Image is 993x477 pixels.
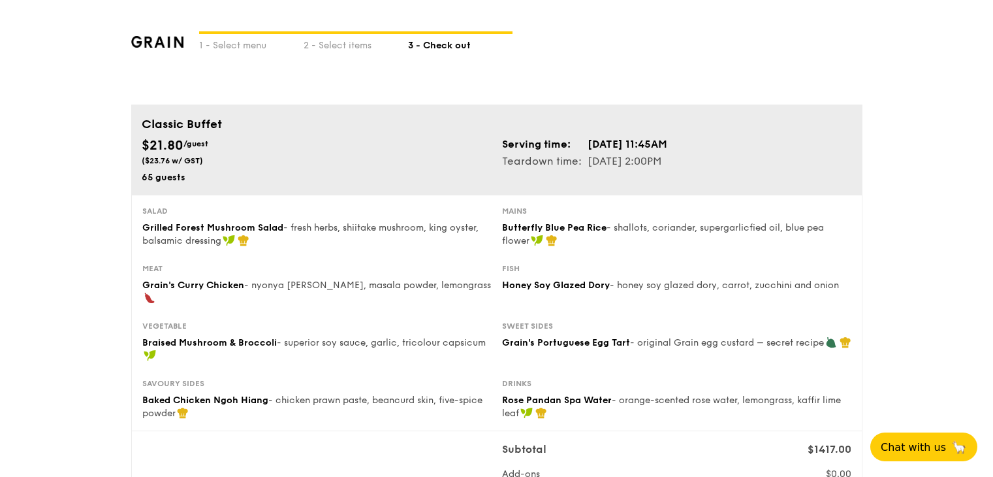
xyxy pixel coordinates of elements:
span: - chicken prawn paste, beancurd skin, five-spice powder [142,395,482,419]
span: Chat with us [881,441,946,453]
td: [DATE] 2:00PM [587,153,668,170]
span: $21.80 [142,138,183,154]
img: icon-chef-hat.a58ddaea.svg [840,337,851,348]
img: icon-vegan.f8ff3823.svg [144,350,157,361]
span: Grain's Portuguese Egg Tart [502,337,630,348]
img: icon-vegan.f8ff3823.svg [223,235,236,246]
img: icon-vegan.f8ff3823.svg [531,235,544,246]
span: ($23.76 w/ GST) [142,156,203,165]
span: Rose Pandan Spa Water [502,395,612,406]
span: - honey soy glazed dory, carrot, zucchini and onion [610,280,839,291]
span: Grain's Curry Chicken [142,280,244,291]
span: /guest [183,139,208,148]
span: Butterfly Blue Pea Rice [502,222,607,233]
img: icon-vegan.f8ff3823.svg [520,407,533,419]
div: Meat [142,263,492,274]
td: Teardown time: [502,153,587,170]
span: - orange-scented rose water, lemongrass, kaffir lime leaf [502,395,841,419]
div: 3 - Check out [408,34,512,52]
span: - fresh herbs, shiitake mushroom, king oyster, balsamic dressing [142,222,479,246]
button: Chat with us🦙 [870,433,977,461]
div: 2 - Select items [304,34,408,52]
span: Braised Mushroom & Broccoli [142,337,277,348]
span: - superior soy sauce, garlic, tricolour capsicum [277,337,486,348]
img: grain-logotype.1cdc1e11.png [131,36,184,48]
td: [DATE] 11:45AM [587,136,668,153]
img: icon-vegetarian.fe4039eb.svg [825,337,837,348]
div: Classic Buffet [142,115,852,133]
div: Mains [502,206,851,216]
div: Sweet sides [502,321,851,331]
div: 65 guests [142,171,492,184]
span: $1417.00 [808,443,851,455]
span: - original Grain egg custard – secret recipe [630,337,824,348]
div: Vegetable [142,321,492,331]
div: 1 - Select menu [199,34,304,52]
span: Baked Chicken Ngoh Hiang [142,395,268,406]
span: Grilled Forest Mushroom Salad [142,222,283,233]
div: Fish [502,263,851,274]
img: icon-chef-hat.a58ddaea.svg [238,235,249,246]
img: icon-spicy.37a8142b.svg [144,292,155,304]
span: Subtotal [502,443,546,455]
td: Serving time: [502,136,587,153]
img: icon-chef-hat.a58ddaea.svg [535,407,547,419]
span: 🦙 [951,440,967,455]
span: - nyonya [PERSON_NAME], masala powder, lemongrass [244,280,491,291]
img: icon-chef-hat.a58ddaea.svg [177,407,189,419]
div: Salad [142,206,492,216]
span: - shallots, coriander, supergarlicfied oil, blue pea flower [502,222,824,246]
span: Honey Soy Glazed Dory [502,280,610,291]
div: Drinks [502,378,851,389]
img: icon-chef-hat.a58ddaea.svg [546,235,558,246]
div: Savoury sides [142,378,492,389]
